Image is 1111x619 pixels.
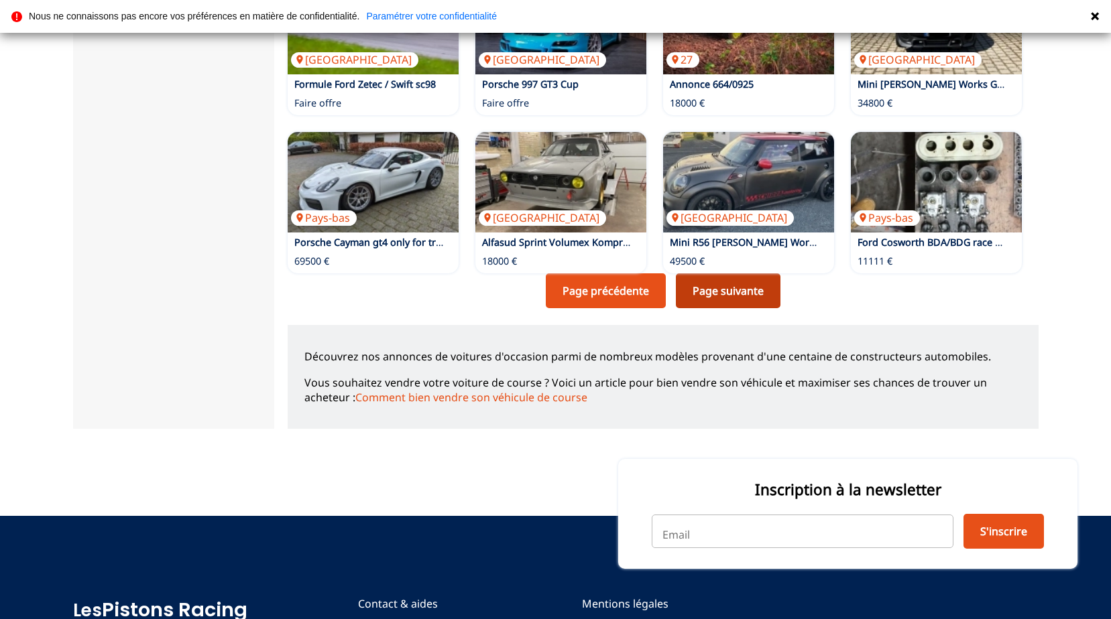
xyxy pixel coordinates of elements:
p: [GEOGRAPHIC_DATA] [479,210,606,225]
a: Ford Cosworth BDA/BDG race partsPays-bas [851,132,1022,232]
p: Pays-bas [854,210,920,225]
img: Porsche Cayman gt4 only for track [288,132,459,232]
p: 69500 € [294,255,329,268]
a: Comment bien vendre son véhicule de course [355,390,587,405]
p: 18000 € [482,255,517,268]
a: Porsche 997 GT3 Cup [482,78,579,90]
p: 11111 € [858,255,892,268]
a: Ford Cosworth BDA/BDG race parts [858,236,1018,249]
a: Annonce 664/0925 [670,78,754,90]
a: Contact & aides [358,596,471,611]
a: Mini R56 John Cooper Works „Schirra Motoring“[GEOGRAPHIC_DATA] [663,132,834,232]
p: [GEOGRAPHIC_DATA] [854,52,982,67]
p: Pays-bas [291,210,357,225]
p: Vous souhaitez vendre votre voiture de course ? Voici un article pour bien vendre son véhicule et... [304,375,1022,405]
a: Mentions légales [582,596,752,611]
p: 49500 € [670,255,705,268]
a: Porsche Cayman gt4 only for track [294,236,451,249]
a: Paramétrer votre confidentialité [366,11,497,21]
p: Nous ne connaissons pas encore vos préférences en matière de confidentialité. [29,11,359,21]
p: 27 [666,52,699,67]
p: Faire offre [482,96,529,110]
p: [GEOGRAPHIC_DATA] [666,210,794,225]
button: S'inscrire [963,514,1044,549]
p: [GEOGRAPHIC_DATA] [291,52,418,67]
a: Mini R56 [PERSON_NAME] Works „Schirra Motoring“ [670,236,907,249]
p: Découvrez nos annonces de voitures d'occasion parmi de nombreux modèles provenant d'une centaine ... [304,349,1022,364]
a: Porsche Cayman gt4 only for trackPays-bas [288,132,459,232]
a: Alfasud Sprint Volumex Kompressor[GEOGRAPHIC_DATA] [475,132,646,232]
img: Ford Cosworth BDA/BDG race parts [851,132,1022,232]
input: Email [652,514,953,548]
a: Formule Ford Zetec / Swift sc98 [294,78,436,90]
p: [GEOGRAPHIC_DATA] [479,52,606,67]
a: Page suivante [676,273,780,308]
img: Alfasud Sprint Volumex Kompressor [475,132,646,232]
a: Page précédente [546,273,666,308]
p: Faire offre [294,96,341,110]
p: 18000 € [670,96,705,110]
img: Mini R56 John Cooper Works „Schirra Motoring“ [663,132,834,232]
a: Alfasud Sprint Volumex Kompressor [482,236,648,249]
p: 34800 € [858,96,892,110]
p: Inscription à la newsletter [652,479,1044,500]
